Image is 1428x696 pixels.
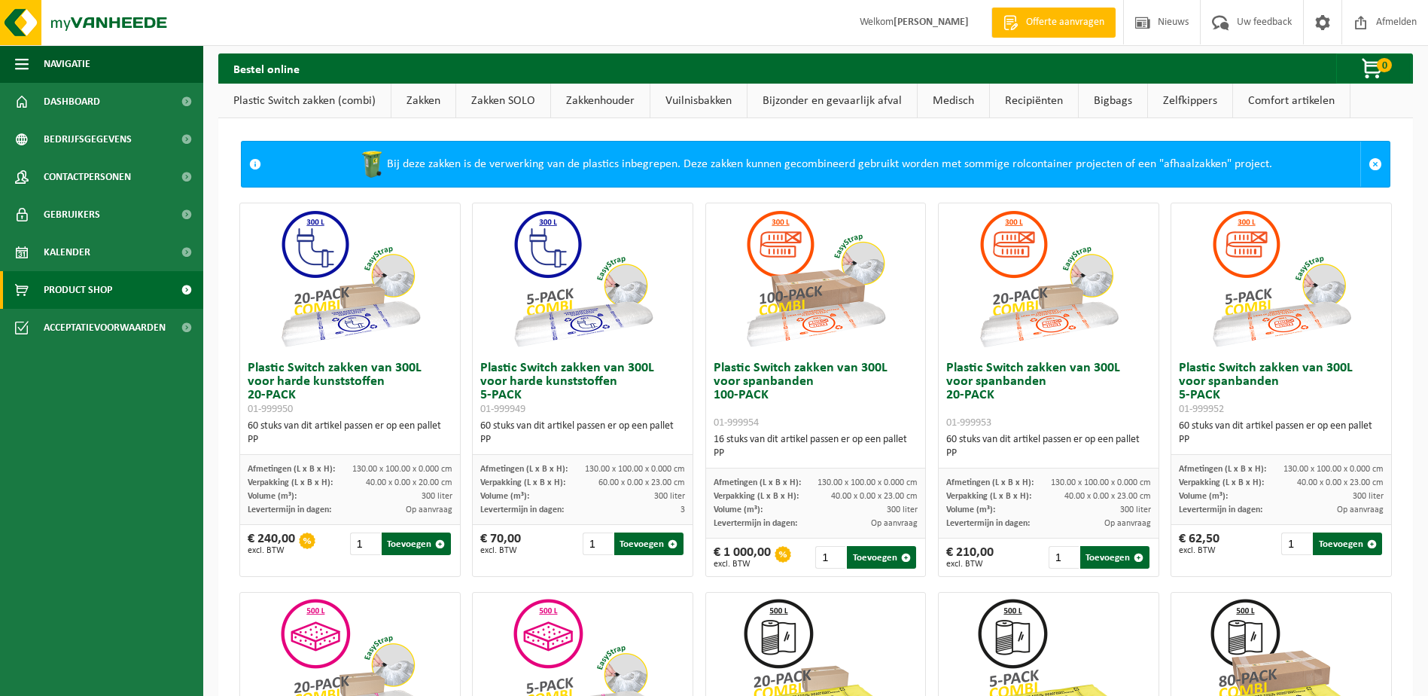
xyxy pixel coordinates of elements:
[1179,546,1219,555] span: excl. BTW
[1233,84,1350,118] a: Comfort artikelen
[248,478,333,487] span: Verpakking (L x B x H):
[406,505,452,514] span: Op aanvraag
[1079,84,1147,118] a: Bigbags
[382,533,451,555] button: Toevoegen
[1281,533,1311,555] input: 1
[352,465,452,474] span: 130.00 x 100.00 x 0.000 cm
[350,533,380,555] input: 1
[1336,53,1411,84] button: 0
[991,8,1116,38] a: Offerte aanvragen
[480,404,525,415] span: 01-999949
[1337,505,1384,514] span: Op aanvraag
[1148,84,1232,118] a: Zelfkippers
[714,362,918,429] h3: Plastic Switch zakken van 300L voor spanbanden 100-PACK
[480,492,529,501] span: Volume (m³):
[218,53,315,83] h2: Bestel online
[946,492,1031,501] span: Verpakking (L x B x H):
[894,17,969,28] strong: [PERSON_NAME]
[747,84,917,118] a: Bijzonder en gevaarlijk afval
[946,505,995,514] span: Volume (m³):
[714,417,759,429] span: 01-999954
[1297,478,1384,487] span: 40.00 x 0.00 x 23.00 cm
[1360,142,1390,187] a: Sluit melding
[44,121,132,158] span: Bedrijfsgegevens
[973,203,1124,354] img: 01-999953
[1353,492,1384,501] span: 300 liter
[714,505,763,514] span: Volume (m³):
[44,196,100,234] span: Gebruikers
[248,505,331,514] span: Levertermijn in dagen:
[654,492,685,501] span: 300 liter
[1179,420,1384,447] div: 60 stuks van dit artikel passen er op een pallet
[480,478,565,487] span: Verpakking (L x B x H):
[714,447,918,460] div: PP
[480,505,564,514] span: Levertermijn in dagen:
[1179,433,1384,447] div: PP
[614,533,684,555] button: Toevoegen
[1179,404,1224,415] span: 01-999952
[740,203,891,354] img: 01-999954
[1179,362,1384,416] h3: Plastic Switch zakken van 300L voor spanbanden 5-PACK
[946,560,994,569] span: excl. BTW
[366,478,452,487] span: 40.00 x 0.00 x 20.00 cm
[480,533,521,555] div: € 70,00
[598,478,685,487] span: 60.00 x 0.00 x 23.00 cm
[480,465,568,474] span: Afmetingen (L x B x H):
[714,560,771,569] span: excl. BTW
[714,478,801,487] span: Afmetingen (L x B x H):
[714,433,918,460] div: 16 stuks van dit artikel passen er op een pallet
[456,84,550,118] a: Zakken SOLO
[248,404,293,415] span: 01-999950
[480,546,521,555] span: excl. BTW
[218,84,391,118] a: Plastic Switch zakken (combi)
[1064,492,1151,501] span: 40.00 x 0.00 x 23.00 cm
[44,83,100,121] span: Dashboard
[248,492,297,501] span: Volume (m³):
[1022,15,1108,30] span: Offerte aanvragen
[871,519,918,528] span: Op aanvraag
[248,433,452,447] div: PP
[681,505,685,514] span: 3
[422,492,452,501] span: 300 liter
[44,309,166,346] span: Acceptatievoorwaarden
[946,433,1151,460] div: 60 stuks van dit artikel passen er op een pallet
[1179,478,1264,487] span: Verpakking (L x B x H):
[1051,478,1151,487] span: 130.00 x 100.00 x 0.000 cm
[480,420,685,447] div: 60 stuks van dit artikel passen er op een pallet
[650,84,747,118] a: Vuilnisbakken
[551,84,650,118] a: Zakkenhouder
[946,478,1034,487] span: Afmetingen (L x B x H):
[887,505,918,514] span: 300 liter
[507,203,658,354] img: 01-999949
[714,519,797,528] span: Levertermijn in dagen:
[847,546,916,569] button: Toevoegen
[714,546,771,569] div: € 1 000,00
[1377,58,1392,72] span: 0
[585,465,685,474] span: 130.00 x 100.00 x 0.000 cm
[1179,492,1228,501] span: Volume (m³):
[357,149,387,179] img: WB-0240-HPE-GN-50.png
[815,546,845,569] input: 1
[831,492,918,501] span: 40.00 x 0.00 x 23.00 cm
[1120,505,1151,514] span: 300 liter
[269,142,1360,187] div: Bij deze zakken is de verwerking van de plastics inbegrepen. Deze zakken kunnen gecombineerd gebr...
[248,362,452,416] h3: Plastic Switch zakken van 300L voor harde kunststoffen 20-PACK
[1179,533,1219,555] div: € 62,50
[248,546,295,555] span: excl. BTW
[946,447,1151,460] div: PP
[946,546,994,569] div: € 210,00
[946,362,1151,429] h3: Plastic Switch zakken van 300L voor spanbanden 20-PACK
[1049,546,1079,569] input: 1
[44,158,131,196] span: Contactpersonen
[44,45,90,83] span: Navigatie
[248,533,295,555] div: € 240,00
[946,417,991,429] span: 01-999953
[1179,505,1262,514] span: Levertermijn in dagen:
[480,362,685,416] h3: Plastic Switch zakken van 300L voor harde kunststoffen 5-PACK
[1080,546,1149,569] button: Toevoegen
[248,465,335,474] span: Afmetingen (L x B x H):
[275,203,425,354] img: 01-999950
[990,84,1078,118] a: Recipiënten
[480,433,685,447] div: PP
[44,234,90,271] span: Kalender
